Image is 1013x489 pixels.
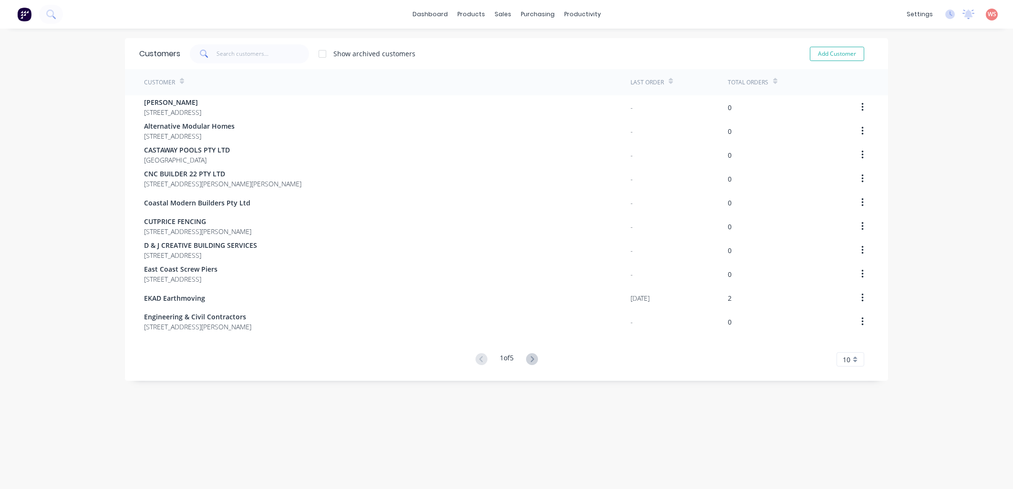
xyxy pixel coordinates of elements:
div: 0 [728,245,732,255]
div: 0 [728,317,732,327]
span: [STREET_ADDRESS][PERSON_NAME][PERSON_NAME] [144,179,301,189]
div: 2 [728,293,732,303]
div: purchasing [516,7,559,21]
div: [DATE] [631,293,650,303]
div: products [453,7,490,21]
span: Alternative Modular Homes [144,121,235,131]
div: sales [490,7,516,21]
div: - [631,198,633,208]
span: [GEOGRAPHIC_DATA] [144,155,230,165]
span: Coastal Modern Builders Pty Ltd [144,198,250,208]
span: [STREET_ADDRESS][PERSON_NAME] [144,322,251,332]
div: 0 [728,222,732,232]
span: [STREET_ADDRESS] [144,250,257,260]
div: - [631,150,633,160]
span: [STREET_ADDRESS] [144,107,201,117]
input: Search customers... [217,44,310,63]
span: [STREET_ADDRESS] [144,274,217,284]
div: Show archived customers [333,49,415,59]
span: CNC BUILDER 22 PTY LTD [144,169,301,179]
span: EKAD Earthmoving [144,293,205,303]
button: Add Customer [810,47,864,61]
div: - [631,102,633,112]
div: 0 [728,102,732,112]
div: settings [902,7,938,21]
div: 0 [728,269,732,279]
div: - [631,269,633,279]
span: WS [988,10,996,19]
span: East Coast Screw Piers [144,264,217,274]
div: Last Order [631,78,664,87]
div: 0 [728,150,732,160]
span: D & J CREATIVE BUILDING SERVICES [144,240,257,250]
span: [STREET_ADDRESS][PERSON_NAME] [144,226,251,236]
span: CASTAWAY POOLS PTY LTD [144,145,230,155]
div: - [631,126,633,136]
div: - [631,174,633,184]
div: 0 [728,198,732,208]
div: - [631,222,633,232]
div: - [631,317,633,327]
div: Customers [139,48,180,60]
div: 0 [728,174,732,184]
span: [STREET_ADDRESS] [144,131,235,141]
div: Total Orders [728,78,768,87]
span: CUTPRICE FENCING [144,216,251,226]
a: dashboard [408,7,453,21]
span: [PERSON_NAME] [144,97,201,107]
span: Engineering & Civil Contractors [144,312,251,322]
img: Factory [17,7,31,21]
div: Customer [144,78,175,87]
div: 1 of 5 [500,353,514,367]
div: 0 [728,126,732,136]
div: - [631,245,633,255]
span: 10 [843,355,850,365]
div: productivity [559,7,606,21]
